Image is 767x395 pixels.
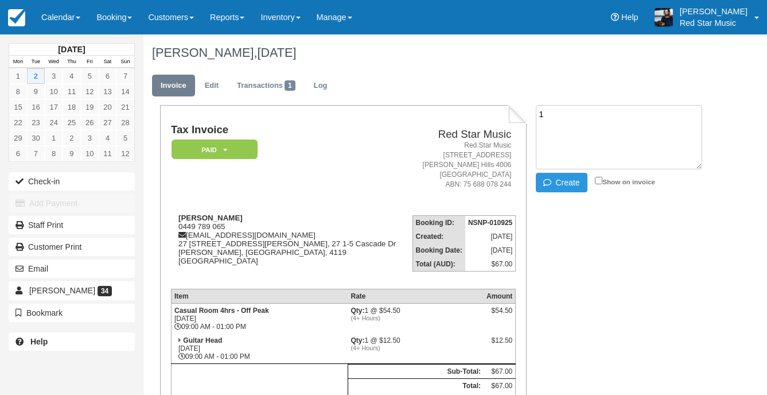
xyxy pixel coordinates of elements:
a: Invoice [152,75,195,97]
th: Created: [412,230,465,243]
td: [DATE] [465,230,516,243]
a: 24 [45,115,63,130]
a: 13 [99,84,116,99]
th: Total: [348,378,484,393]
th: Sat [99,56,116,68]
a: Transactions1 [228,75,304,97]
a: 29 [9,130,27,146]
a: 14 [116,84,134,99]
p: [PERSON_NAME] [680,6,747,17]
th: Total (AUD): [412,257,465,272]
th: Thu [63,56,80,68]
strong: Casual Room 4hrs - Off Peak [174,307,269,315]
th: Fri [81,56,99,68]
th: Rate [348,289,484,303]
th: Wed [45,56,63,68]
a: 6 [99,68,116,84]
strong: Qty [351,336,365,344]
th: Mon [9,56,27,68]
a: Paid [171,139,254,160]
a: 1 [9,68,27,84]
th: Amount [484,289,516,303]
a: 8 [9,84,27,99]
td: [DATE] [465,243,516,257]
a: 4 [63,68,80,84]
button: Add Payment [9,194,135,212]
a: 11 [63,84,80,99]
strong: Guitar Head [183,336,222,344]
th: Booking ID: [412,215,465,230]
div: $54.50 [486,307,512,324]
input: Show on invoice [595,177,602,184]
span: [DATE] [257,45,296,60]
strong: [DATE] [58,45,85,54]
em: (4+ Hours) [351,344,481,351]
a: 12 [116,146,134,161]
th: Sun [116,56,134,68]
a: 19 [81,99,99,115]
td: $67.00 [484,364,516,378]
div: $12.50 [486,336,512,354]
a: 28 [116,115,134,130]
a: 10 [81,146,99,161]
a: 16 [27,99,45,115]
a: 17 [45,99,63,115]
a: 30 [27,130,45,146]
a: 1 [45,130,63,146]
em: Paid [172,140,258,160]
em: (4+ Hours) [351,315,481,322]
label: Show on invoice [595,178,655,185]
a: 11 [99,146,116,161]
a: 20 [99,99,116,115]
button: Check-in [9,172,135,191]
span: [PERSON_NAME] [29,286,95,295]
a: 3 [45,68,63,84]
i: Help [611,13,619,21]
a: 26 [81,115,99,130]
strong: Qty [351,307,365,315]
a: 10 [45,84,63,99]
a: 2 [63,130,80,146]
div: 0449 789 065 [EMAIL_ADDRESS][DOMAIN_NAME] 27 [STREET_ADDRESS][PERSON_NAME], 27 1-5 Cascade Dr [PE... [171,214,407,280]
a: 21 [116,99,134,115]
td: 1 @ $12.50 [348,334,484,364]
p: Red Star Music [680,17,747,29]
a: 18 [63,99,80,115]
h1: Tax Invoice [171,124,407,136]
a: 9 [27,84,45,99]
a: Log [305,75,336,97]
a: 22 [9,115,27,130]
a: Staff Print [9,216,135,234]
td: $67.00 [465,257,516,272]
a: 15 [9,99,27,115]
a: 7 [116,68,134,84]
a: 8 [45,146,63,161]
address: Red Star Music [STREET_ADDRESS] [PERSON_NAME] Hills 4006 [GEOGRAPHIC_DATA] ABN: 75 688 078 244 [412,141,512,190]
button: Create [536,173,587,192]
button: Email [9,260,135,278]
img: A1 [655,8,673,26]
td: [DATE] 09:00 AM - 01:00 PM [171,334,348,364]
td: $67.00 [484,378,516,393]
a: 27 [99,115,116,130]
a: Customer Print [9,238,135,256]
strong: [PERSON_NAME] [178,214,243,222]
a: 5 [81,68,99,84]
span: 1 [285,80,295,91]
td: [DATE] 09:00 AM - 01:00 PM [171,303,348,334]
td: 1 @ $54.50 [348,303,484,334]
h2: Red Star Music [412,129,512,141]
a: 6 [9,146,27,161]
span: Help [621,13,638,22]
a: 4 [99,130,116,146]
a: 7 [27,146,45,161]
h1: [PERSON_NAME], [152,46,710,60]
img: checkfront-main-nav-mini-logo.png [8,9,25,26]
a: [PERSON_NAME] 34 [9,281,135,300]
th: Sub-Total: [348,364,484,378]
a: 9 [63,146,80,161]
span: 34 [98,286,112,296]
a: 2 [27,68,45,84]
a: 25 [63,115,80,130]
a: 23 [27,115,45,130]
